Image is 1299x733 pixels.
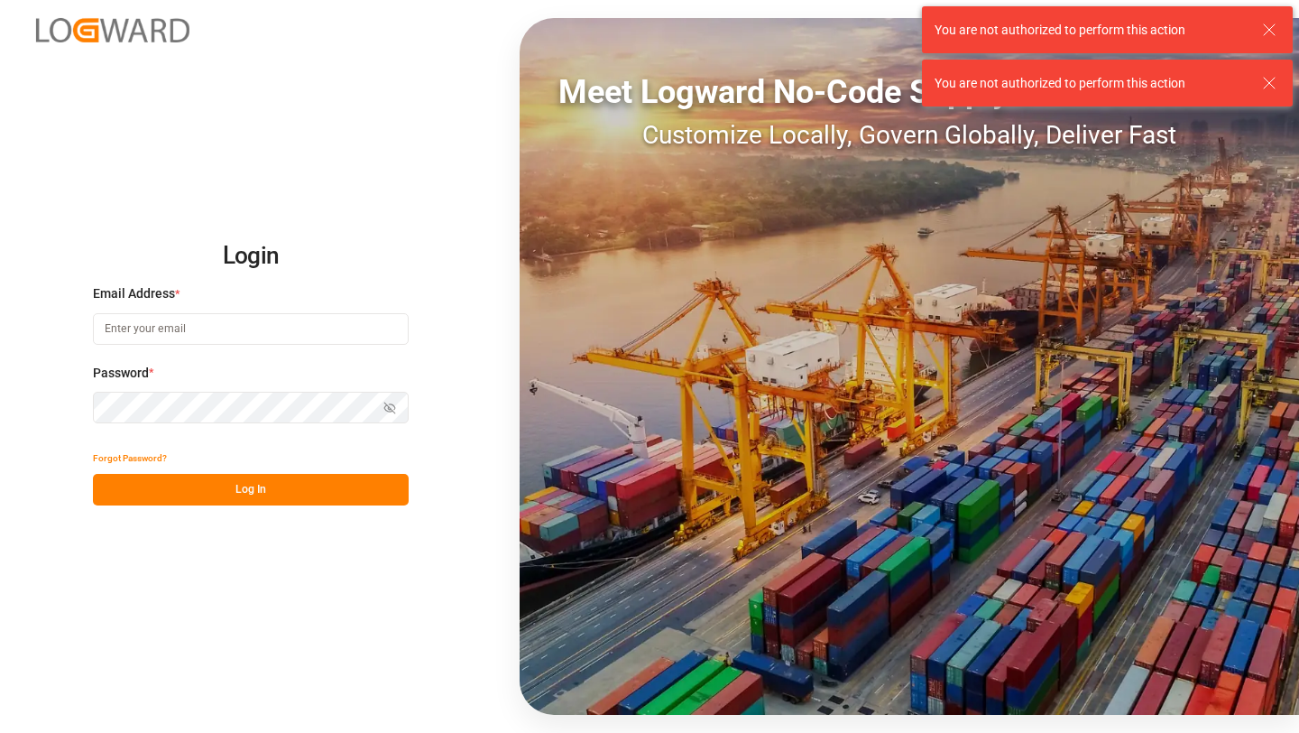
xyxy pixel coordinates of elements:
button: Forgot Password? [93,442,167,474]
div: Customize Locally, Govern Globally, Deliver Fast [520,116,1299,154]
div: Meet Logward No-Code Supply Chain Execution: [520,68,1299,116]
span: Email Address [93,284,175,303]
img: Logward_new_orange.png [36,18,189,42]
div: You are not authorized to perform this action [935,21,1245,40]
h2: Login [93,227,409,285]
input: Enter your email [93,313,409,345]
button: Log In [93,474,409,506]
span: Password [93,364,149,383]
div: You are not authorized to perform this action [935,74,1245,93]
